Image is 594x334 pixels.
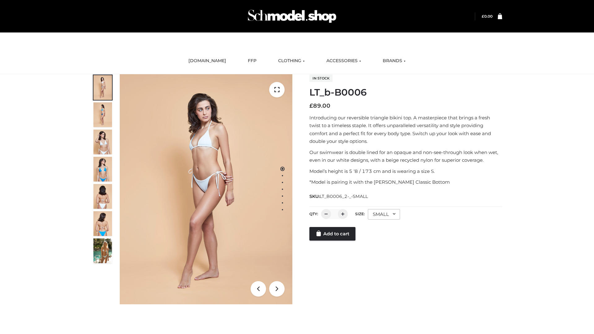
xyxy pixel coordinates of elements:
bdi: 0.00 [482,14,493,19]
p: Our swimwear is double lined for an opaque and non-see-through look when wet, even in our white d... [309,148,502,164]
img: Arieltop_CloudNine_AzureSky2.jpg [93,238,112,263]
label: QTY: [309,212,318,216]
img: ArielClassicBikiniTop_CloudNine_AzureSky_OW114ECO_8-scaled.jpg [93,211,112,236]
p: Introducing our reversible triangle bikini top. A masterpiece that brings a fresh twist to a time... [309,114,502,145]
a: [DOMAIN_NAME] [184,54,231,68]
img: ArielClassicBikiniTop_CloudNine_AzureSky_OW114ECO_1 [120,74,292,304]
p: Model’s height is 5 ‘8 / 173 cm and is wearing a size S. [309,167,502,175]
a: FFP [243,54,261,68]
img: ArielClassicBikiniTop_CloudNine_AzureSky_OW114ECO_7-scaled.jpg [93,184,112,209]
a: BRANDS [378,54,410,68]
a: £0.00 [482,14,493,19]
img: ArielClassicBikiniTop_CloudNine_AzureSky_OW114ECO_1-scaled.jpg [93,75,112,100]
label: Size: [355,212,365,216]
img: ArielClassicBikiniTop_CloudNine_AzureSky_OW114ECO_4-scaled.jpg [93,157,112,182]
div: SMALL [368,209,400,220]
span: £ [309,102,313,109]
span: In stock [309,75,333,82]
h1: LT_b-B0006 [309,87,502,98]
a: CLOTHING [273,54,309,68]
span: SKU: [309,193,368,200]
img: Schmodel Admin 964 [246,4,338,28]
span: LT_B0006_2-_-SMALL [320,194,368,199]
span: £ [482,14,484,19]
a: ACCESSORIES [322,54,366,68]
a: Add to cart [309,227,355,241]
p: *Model is pairing it with the [PERSON_NAME] Classic Bottom [309,178,502,186]
bdi: 89.00 [309,102,330,109]
img: ArielClassicBikiniTop_CloudNine_AzureSky_OW114ECO_2-scaled.jpg [93,102,112,127]
img: ArielClassicBikiniTop_CloudNine_AzureSky_OW114ECO_3-scaled.jpg [93,130,112,154]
